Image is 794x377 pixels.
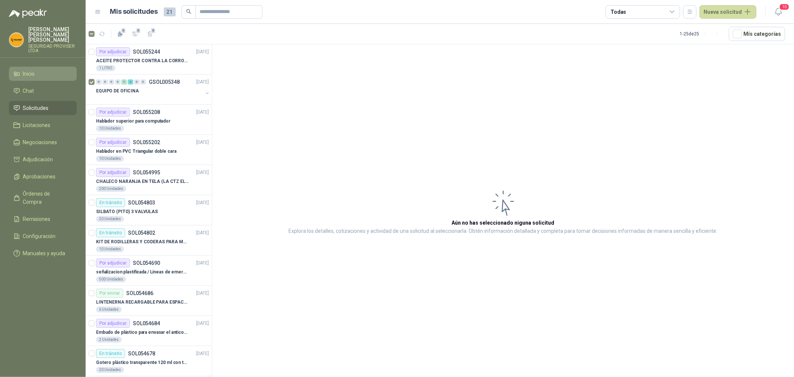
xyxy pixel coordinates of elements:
[96,289,123,298] div: Por enviar
[196,169,209,176] p: [DATE]
[96,367,124,373] div: 20 Unidades
[115,79,121,85] div: 0
[96,57,189,64] p: ACEITE PROTECTOR CONTRA LA CORROSION - PARA LIMPIEZA DE ARMAMENTO
[86,135,212,165] a: Por adjudicarSOL055202[DATE] Hablador en PVC Triangular doble cara10 Unidades
[110,6,158,17] h1: Mis solicitudes
[96,118,170,125] p: Hablador superior para computador
[114,28,126,40] button: 3
[9,33,23,47] img: Company Logo
[610,8,626,16] div: Todas
[96,307,122,313] div: 6 Unidades
[133,321,160,326] p: SOL054684
[86,44,212,75] a: Por adjudicarSOL055244[DATE] ACEITE PROTECTOR CONTRA LA CORROSION - PARA LIMPIEZA DE ARMAMENTO1 L...
[86,286,212,316] a: Por enviarSOL054686[DATE] LINTENERNA RECARGABLE PARA ESPACIOS ABIERTOS 100-120MTS6 Unidades
[23,215,51,223] span: Remisiones
[28,27,77,42] p: [PERSON_NAME] [PERSON_NAME] [PERSON_NAME]
[289,227,718,236] p: Explora los detalles, cotizaciones y actividad de una solicitud al seleccionarla. Obtén informaci...
[196,350,209,357] p: [DATE]
[134,79,140,85] div: 0
[196,290,209,297] p: [DATE]
[9,135,77,149] a: Negociaciones
[126,291,153,296] p: SOL054686
[133,110,160,115] p: SOL055208
[96,178,189,185] p: CHALECO NARANJA EN TELA (LA CTZ ELEGIDA DEBE ENVIAR MUESTRA)
[196,79,209,86] p: [DATE]
[86,346,212,376] a: En tránsitoSOL054678[DATE] Gotero plástico transparente 120 ml con tapa de seguridad20 Unidades
[23,155,53,164] span: Adjudicación
[23,104,49,112] span: Solicitudes
[186,9,191,14] span: search
[779,3,790,10] span: 10
[23,138,57,146] span: Negociaciones
[86,195,212,225] a: En tránsitoSOL054803[DATE] SILBATO (PITO) 3 VALVULAS20 Unidades
[9,67,77,81] a: Inicio
[96,108,130,117] div: Por adjudicar
[23,249,66,257] span: Manuales y ayuda
[140,79,146,85] div: 0
[196,260,209,267] p: [DATE]
[23,172,56,181] span: Aprobaciones
[9,84,77,98] a: Chat
[109,79,114,85] div: 0
[9,212,77,226] a: Remisiones
[96,228,125,237] div: En tránsito
[96,198,125,207] div: En tránsito
[96,148,176,155] p: Hablador en PVC Triangular doble cara
[86,225,212,256] a: En tránsitoSOL054802[DATE] KIT DE RODILLERAS Y CODERAS PARA MOTORIZADO10 Unidades
[196,199,209,206] p: [DATE]
[96,238,189,245] p: KIT DE RODILLERAS Y CODERAS PARA MOTORIZADO
[96,138,130,147] div: Por adjudicar
[86,256,212,286] a: Por adjudicarSOL054690[DATE] señalizacion plastificada / Líneas de emergencia500 Unidades
[9,187,77,209] a: Órdenes de Compra
[96,276,126,282] div: 500 Unidades
[96,47,130,56] div: Por adjudicar
[86,316,212,346] a: Por adjudicarSOL054684[DATE] Embudo de plástico para envasar el anticorrosivo / lubricante2 Unidades
[96,319,130,328] div: Por adjudicar
[23,232,56,240] span: Configuración
[128,351,155,356] p: SOL054678
[9,9,47,18] img: Logo peakr
[96,168,130,177] div: Por adjudicar
[96,349,125,358] div: En tránsito
[23,87,34,95] span: Chat
[196,109,209,116] p: [DATE]
[699,5,756,19] button: Nueva solicitud
[9,118,77,132] a: Licitaciones
[128,200,155,205] p: SOL054803
[86,105,212,135] a: Por adjudicarSOL055208[DATE] Hablador superior para computador10 Unidades
[96,216,124,222] div: 20 Unidades
[96,156,124,162] div: 10 Unidades
[102,79,108,85] div: 0
[9,246,77,260] a: Manuales y ayuda
[23,121,51,129] span: Licitaciones
[164,7,176,16] span: 21
[96,65,115,71] div: 1 LITRO
[144,28,156,40] button: 3
[128,230,155,235] p: SOL054802
[133,260,160,266] p: SOL054690
[196,48,209,56] p: [DATE]
[133,49,160,54] p: SOL055244
[9,101,77,115] a: Solicitudes
[121,28,126,34] span: 3
[133,140,160,145] p: SOL055202
[196,320,209,327] p: [DATE]
[28,44,77,53] p: SEGURIDAD PROVISER LTDA
[128,79,133,85] div: 2
[96,246,124,252] div: 10 Unidades
[96,77,210,101] a: 0 0 0 0 1 2 0 0 GSOL005348[DATE] EQUIPO DE OFICINA
[149,79,180,85] p: GSOL005348
[86,165,212,195] a: Por adjudicarSOL054995[DATE] CHALECO NARANJA EN TELA (LA CTZ ELEGIDA DEBE ENVIAR MUESTRA)200 Unid...
[96,269,189,276] p: señalizacion plastificada / Líneas de emergencia
[136,28,141,34] span: 3
[151,28,156,34] span: 3
[96,329,189,336] p: Embudo de plástico para envasar el anticorrosivo / lubricante
[96,259,130,267] div: Por adjudicar
[121,79,127,85] div: 1
[129,28,141,40] button: 3
[96,337,122,343] div: 2 Unidades
[729,27,785,41] button: Mís categorías
[96,88,139,95] p: EQUIPO DE OFICINA
[96,299,189,306] p: LINTENERNA RECARGABLE PARA ESPACIOS ABIERTOS 100-120MTS
[9,170,77,184] a: Aprobaciones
